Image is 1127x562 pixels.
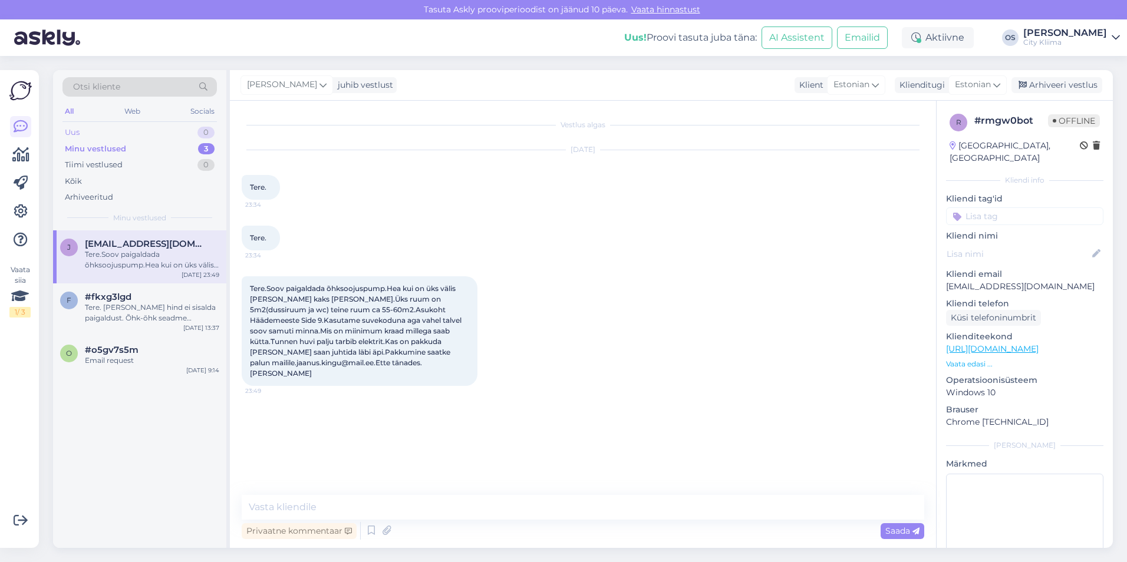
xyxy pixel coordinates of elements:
[250,233,266,242] span: Tere.
[902,27,974,48] div: Aktiivne
[333,79,393,91] div: juhib vestlust
[1002,29,1019,46] div: OS
[1048,114,1100,127] span: Offline
[85,292,131,302] span: #fkxg3lgd
[946,458,1103,470] p: Märkmed
[245,386,289,395] span: 23:49
[946,330,1103,343] p: Klienditeekond
[85,239,207,249] span: jaanus.kingu@mail.ee
[946,310,1041,326] div: Küsi telefoninumbrit
[183,323,219,332] div: [DATE] 13:37
[245,200,289,209] span: 23:34
[250,183,266,191] span: Tere.
[955,78,991,91] span: Estonian
[242,120,924,130] div: Vestlus algas
[946,193,1103,205] p: Kliendi tag'id
[9,265,31,318] div: Vaata siia
[9,80,32,102] img: Askly Logo
[946,297,1103,310] p: Kliendi telefon
[198,143,215,155] div: 3
[837,27,888,49] button: Emailid
[62,104,76,119] div: All
[65,191,113,203] div: Arhiveeritud
[885,525,920,536] span: Saada
[242,144,924,155] div: [DATE]
[182,270,219,279] div: [DATE] 23:49
[65,127,80,138] div: Uus
[85,355,219,366] div: Email request
[795,79,823,91] div: Klient
[947,247,1090,260] input: Lisa nimi
[974,114,1048,128] div: # rmgw0bot
[946,359,1103,369] p: Vaata edasi ...
[186,366,219,375] div: [DATE] 9:14
[245,251,289,260] span: 23:34
[762,27,832,49] button: AI Assistent
[188,104,217,119] div: Socials
[895,79,945,91] div: Klienditugi
[946,207,1103,225] input: Lisa tag
[946,386,1103,399] p: Windows 10
[946,416,1103,428] p: Chrome [TECHNICAL_ID]
[85,249,219,270] div: Tere.Soov paigaldada õhksoojuspump.Hea kui on üks välis [PERSON_NAME] kaks [PERSON_NAME].Üks ruum...
[247,78,317,91] span: [PERSON_NAME]
[950,140,1080,164] div: [GEOGRAPHIC_DATA], [GEOGRAPHIC_DATA]
[946,268,1103,280] p: Kliendi email
[833,78,869,91] span: Estonian
[250,284,463,378] span: Tere.Soov paigaldada õhksoojuspump.Hea kui on üks välis [PERSON_NAME] kaks [PERSON_NAME].Üks ruum...
[65,143,126,155] div: Minu vestlused
[946,175,1103,186] div: Kliendi info
[197,127,215,138] div: 0
[628,4,704,15] a: Vaata hinnastust
[113,213,166,223] span: Minu vestlused
[65,176,82,187] div: Kõik
[122,104,143,119] div: Web
[1023,38,1107,47] div: City Kliima
[65,159,123,171] div: Tiimi vestlused
[946,343,1039,354] a: [URL][DOMAIN_NAME]
[9,307,31,318] div: 1 / 3
[1023,28,1107,38] div: [PERSON_NAME]
[66,349,72,358] span: o
[946,230,1103,242] p: Kliendi nimi
[624,32,647,43] b: Uus!
[67,296,71,305] span: f
[956,118,961,127] span: r
[946,404,1103,416] p: Brauser
[1023,28,1120,47] a: [PERSON_NAME]City Kliima
[67,243,71,252] span: j
[85,302,219,323] div: Tere. [PERSON_NAME] hind ei sisalda paigaldust. Õhk-õhk seadme standardpaigaldus on 350€.
[85,345,139,355] span: #o5gv7s5m
[73,81,120,93] span: Otsi kliente
[197,159,215,171] div: 0
[946,440,1103,451] div: [PERSON_NAME]
[946,280,1103,293] p: [EMAIL_ADDRESS][DOMAIN_NAME]
[1011,77,1102,93] div: Arhiveeri vestlus
[242,523,357,539] div: Privaatne kommentaar
[624,31,757,45] div: Proovi tasuta juba täna:
[946,374,1103,386] p: Operatsioonisüsteem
